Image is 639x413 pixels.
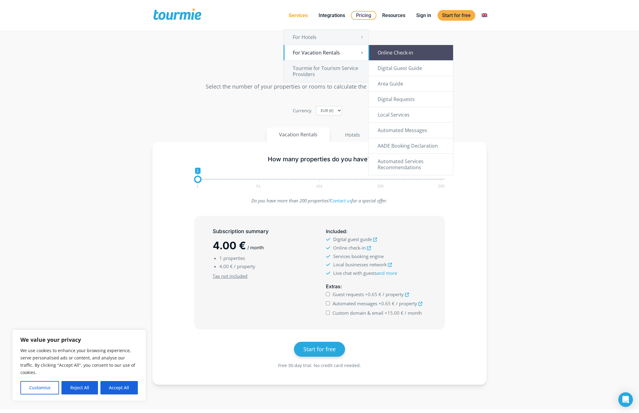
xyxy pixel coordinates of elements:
[20,381,59,394] button: Customise
[213,239,246,252] span: 4.00 €
[385,310,403,316] span: +15.00 €
[194,156,445,163] h5: How many properties do you have?
[294,342,345,357] a: Start for free
[247,245,264,250] span: / month
[333,236,372,242] span: Digital guest guide
[326,283,340,289] span: Extras
[618,392,633,407] div: Open Intercom Messenger
[365,291,381,297] span: +0.65 €
[333,300,377,306] span: Automated messages
[368,45,453,60] a: Online Check-in
[326,228,346,234] span: Included
[195,185,199,187] span: 1
[284,45,368,60] a: For Vacation Rentals
[368,92,453,107] a: Digital Requests
[368,123,453,138] a: Automated Messages
[152,58,487,73] h2: Pricing
[219,263,233,269] span: 4.00 €
[333,245,366,251] span: Online check-in
[284,61,368,82] a: Tourmie for Tourism Service Providers
[396,300,417,306] span: / property
[195,168,201,174] span: 1
[412,12,436,19] a: Sign in
[379,300,395,306] span: +0.65 €
[376,185,385,187] span: 150
[477,12,492,19] a: Switch to
[382,291,404,297] span: / property
[284,12,312,19] a: Services
[326,283,426,290] h5: :
[284,30,368,45] a: For Hotels
[377,270,397,276] a: and more
[61,381,98,394] button: Reject All
[194,197,445,205] p: Do you have more than 200 properties? for a special offer.
[315,185,324,187] span: 101
[330,198,351,204] a: Contact us
[278,362,361,368] span: Free 30-day trial. No credit card needed.
[326,228,426,235] h5: :
[20,347,138,376] p: We use cookies to enhance your browsing experience, serve personalised ads or content, and analys...
[368,76,453,91] a: Area Guide
[219,255,222,261] span: 1
[368,61,453,76] a: Digital Guest Guide
[333,253,384,259] span: Services booking engine
[333,270,397,276] span: Live chat with guests
[314,12,350,19] a: Integrations
[223,255,245,261] span: properties
[293,107,312,115] label: Currency
[213,228,313,235] h5: Subscription summary
[368,107,453,122] a: Local Services
[333,291,364,297] span: Guest requests
[351,11,376,20] a: Pricing
[333,310,383,316] span: Custom domain & email
[267,128,330,142] button: Vacation Rentals
[368,154,453,175] a: Automated Services Recommendations
[405,310,422,316] span: / month
[213,273,247,279] u: Tax not included
[368,138,453,153] a: AADE Booking Declaration
[234,263,255,269] span: / property
[437,185,445,187] span: 200
[438,10,475,21] a: Start for free
[152,82,487,91] p: Select the number of your properties or rooms to calculate the cost of your subscription.
[378,12,410,19] a: Resources
[333,128,372,142] button: Hotels
[20,336,138,343] p: We value your privacy
[333,261,387,268] span: Local businesses network
[303,345,336,353] span: Start for free
[100,381,138,394] button: Accept All
[255,185,261,187] span: 51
